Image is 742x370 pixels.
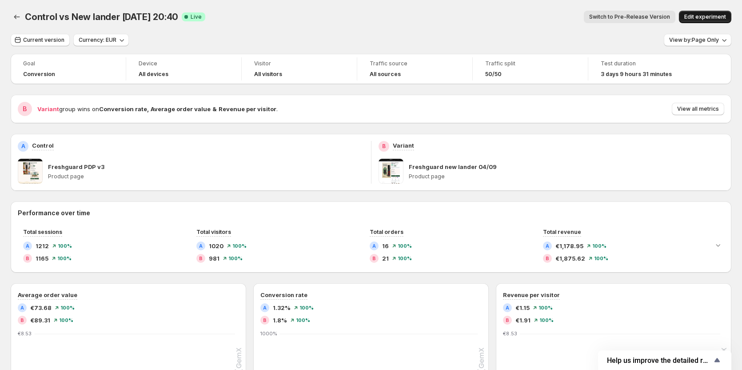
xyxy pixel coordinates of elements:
h2: Performance over time [18,209,724,217]
strong: & [212,105,217,113]
span: Current version [23,36,64,44]
h2: B [506,318,509,323]
span: Switch to Pre-Release Version [589,13,670,20]
span: 100 % [539,305,553,310]
h2: A [546,243,549,249]
button: Expand chart [712,239,724,251]
h2: A [506,305,509,310]
span: Live [191,13,202,20]
h2: B [26,256,29,261]
h2: A [372,243,376,249]
h2: B [20,318,24,323]
span: 100 % [594,256,608,261]
span: Goal [23,60,113,67]
h2: A [199,243,203,249]
h2: B [263,318,267,323]
span: Total revenue [543,229,581,235]
span: Control vs New lander [DATE] 20:40 [25,12,178,22]
h2: A [21,143,25,150]
a: GoalConversion [23,59,113,79]
span: 100 % [232,243,247,249]
span: 100 % [60,305,75,310]
img: Freshguard new lander 04/09 [379,159,403,184]
a: DeviceAll devices [139,59,229,79]
button: Current version [11,34,70,46]
span: Test duration [601,60,691,67]
p: Freshguard PDP v3 [48,162,104,171]
a: Test duration3 days 9 hours 31 minutes [601,59,691,79]
span: Total sessions [23,229,62,235]
h2: B [546,256,549,261]
span: 1165 [36,254,48,263]
span: €1.91 [515,316,531,325]
h2: B [23,105,27,113]
span: Currency: EUR [79,36,116,44]
button: Edit experiment [679,11,731,23]
h3: Conversion rate [260,290,307,299]
span: 100 % [58,243,72,249]
h2: B [199,256,203,261]
span: group wins on . [37,105,278,113]
span: 100 % [592,243,606,249]
strong: Conversion rate [99,105,147,113]
button: Show survey - Help us improve the detailed report for A/B campaigns [607,355,722,366]
span: 100 % [59,318,73,323]
h2: B [372,256,376,261]
span: 100 % [398,243,412,249]
a: VisitorAll visitors [254,59,344,79]
span: Help us improve the detailed report for A/B campaigns [607,356,712,365]
span: €1,178.95 [555,241,583,250]
p: Product page [409,173,725,180]
img: Freshguard PDP v3 [18,159,43,184]
span: View by: Page Only [669,36,719,44]
span: 1.32% [273,303,291,312]
text: €8.53 [503,330,517,337]
span: €1,875.62 [555,254,585,263]
h4: All devices [139,71,168,78]
h4: All visitors [254,71,282,78]
span: 100 % [57,256,72,261]
span: €73.68 [30,303,52,312]
span: Variant [37,105,59,113]
span: 1.8% [273,316,287,325]
h2: B [382,143,386,150]
span: 1020 [209,241,223,250]
p: Variant [393,141,414,150]
span: €1.15 [515,303,530,312]
span: Edit experiment [684,13,726,20]
span: Device [139,60,229,67]
h2: A [26,243,29,249]
button: View by:Page Only [664,34,731,46]
text: €8.53 [18,330,32,337]
span: 100 % [299,305,314,310]
p: Control [32,141,54,150]
span: Visitor [254,60,344,67]
button: Back [11,11,23,23]
h4: All sources [370,71,401,78]
span: 50/50 [485,71,502,78]
strong: Average order value [151,105,211,113]
span: Total orders [370,229,403,235]
span: Conversion [23,71,55,78]
span: 21 [382,254,389,263]
span: 100 % [296,318,310,323]
span: 981 [209,254,219,263]
a: Traffic split50/50 [485,59,575,79]
strong: Revenue per visitor [219,105,276,113]
span: 3 days 9 hours 31 minutes [601,71,672,78]
span: Traffic source [370,60,460,67]
button: Currency: EUR [73,34,129,46]
span: 100 % [539,318,554,323]
span: Total visitors [196,229,231,235]
span: 100 % [228,256,243,261]
strong: , [147,105,149,113]
p: Product page [48,173,364,180]
h3: Revenue per visitor [503,290,560,299]
h3: Average order value [18,290,77,299]
a: Traffic sourceAll sources [370,59,460,79]
h2: A [263,305,267,310]
h2: A [20,305,24,310]
span: €89.31 [30,316,50,325]
span: 1212 [36,241,49,250]
span: View all metrics [677,105,719,113]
